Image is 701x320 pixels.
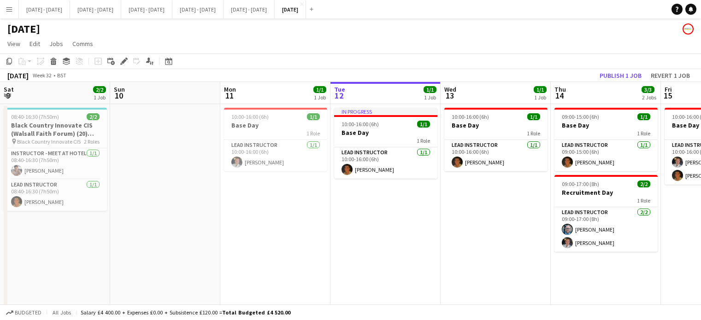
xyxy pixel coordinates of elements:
app-card-role: Lead Instructor1/110:00-16:00 (6h)[PERSON_NAME] [334,147,437,179]
span: Total Budgeted £4 520.00 [222,309,290,316]
a: Jobs [46,38,67,50]
div: 1 Job [94,94,106,101]
span: 14 [553,90,566,101]
span: Fri [665,85,672,93]
app-job-card: In progress10:00-16:00 (6h)1/1Base Day1 RoleLead Instructor1/110:00-16:00 (6h)[PERSON_NAME] [334,108,437,179]
span: 2/2 [87,113,100,120]
span: 1/1 [534,86,547,93]
div: BST [57,72,66,79]
div: [DATE] [7,71,29,80]
h3: Base Day [554,121,658,129]
h3: Black Country Innovate CIS (Walsall Faith Forum) (20) Hub [4,121,107,138]
span: 1/1 [307,113,320,120]
button: [DATE] - [DATE] [172,0,224,18]
span: All jobs [51,309,73,316]
app-card-role: Lead Instructor1/109:00-15:00 (6h)[PERSON_NAME] [554,140,658,171]
app-job-card: 10:00-16:00 (6h)1/1Base Day1 RoleLead Instructor1/110:00-16:00 (6h)[PERSON_NAME] [444,108,548,171]
button: [DATE] - [DATE] [121,0,172,18]
div: In progress [334,108,437,115]
span: 3/3 [642,86,654,93]
span: Sun [114,85,125,93]
span: 11 [223,90,236,101]
a: Edit [26,38,44,50]
span: 1/1 [424,86,436,93]
span: 1 Role [637,130,650,137]
span: 1 Role [417,137,430,144]
app-card-role: Lead Instructor1/108:40-16:30 (7h50m)[PERSON_NAME] [4,180,107,211]
span: 10:00-16:00 (6h) [452,113,489,120]
h1: [DATE] [7,22,40,36]
h3: Recruitment Day [554,188,658,197]
div: 1 Job [534,94,546,101]
h3: Base Day [224,121,327,129]
span: View [7,40,20,48]
span: Thu [554,85,566,93]
app-job-card: 09:00-15:00 (6h)1/1Base Day1 RoleLead Instructor1/109:00-15:00 (6h)[PERSON_NAME] [554,108,658,171]
span: Week 32 [30,72,53,79]
span: Budgeted [15,309,41,316]
app-job-card: 09:00-17:00 (8h)2/2Recruitment Day1 RoleLead Instructor2/209:00-17:00 (8h)[PERSON_NAME][PERSON_NAME] [554,175,658,252]
button: [DATE] [275,0,306,18]
span: Sat [4,85,14,93]
span: 12 [333,90,345,101]
app-card-role: Lead Instructor1/110:00-16:00 (6h)[PERSON_NAME] [224,140,327,171]
a: Comms [69,38,97,50]
span: 2 Roles [84,138,100,145]
div: Salary £4 400.00 + Expenses £0.00 + Subsistence £120.00 = [81,309,290,316]
button: Budgeted [5,308,43,318]
span: 1/1 [527,113,540,120]
span: 9 [2,90,14,101]
app-user-avatar: Programmes & Operations [683,23,694,35]
span: 09:00-17:00 (8h) [562,180,599,187]
span: 08:40-16:30 (7h50m) [11,113,59,120]
span: 1 Role [527,130,540,137]
span: Black Country Innovate CIS [17,138,81,145]
span: 2/2 [93,86,106,93]
span: 15 [663,90,672,101]
span: Jobs [49,40,63,48]
app-card-role: Instructor - Meet at Hotel1/108:40-16:30 (7h50m)[PERSON_NAME] [4,148,107,180]
span: 13 [443,90,456,101]
button: [DATE] - [DATE] [70,0,121,18]
span: 10 [112,90,125,101]
span: 10:00-16:00 (6h) [231,113,269,120]
div: 2 Jobs [642,94,656,101]
span: 09:00-15:00 (6h) [562,113,599,120]
span: Comms [72,40,93,48]
span: Mon [224,85,236,93]
span: Wed [444,85,456,93]
app-job-card: 08:40-16:30 (7h50m)2/2Black Country Innovate CIS (Walsall Faith Forum) (20) Hub Black Country Inn... [4,108,107,211]
app-card-role: Lead Instructor2/209:00-17:00 (8h)[PERSON_NAME][PERSON_NAME] [554,207,658,252]
button: Revert 1 job [647,70,694,81]
span: 1/1 [313,86,326,93]
span: 1 Role [306,130,320,137]
span: 1 Role [637,197,650,204]
button: [DATE] - [DATE] [224,0,275,18]
div: 1 Job [424,94,436,101]
span: 1/1 [637,113,650,120]
a: View [4,38,24,50]
span: Tue [334,85,345,93]
app-job-card: 10:00-16:00 (6h)1/1Base Day1 RoleLead Instructor1/110:00-16:00 (6h)[PERSON_NAME] [224,108,327,171]
span: 2/2 [637,180,650,187]
h3: Base Day [444,121,548,129]
button: [DATE] - [DATE] [19,0,70,18]
span: 1/1 [417,121,430,128]
div: 1 Job [314,94,326,101]
span: Edit [29,40,40,48]
button: Publish 1 job [596,70,645,81]
span: 10:00-16:00 (6h) [342,121,379,128]
h3: Base Day [334,128,437,137]
app-card-role: Lead Instructor1/110:00-16:00 (6h)[PERSON_NAME] [444,140,548,171]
